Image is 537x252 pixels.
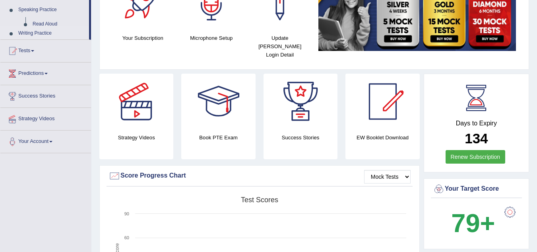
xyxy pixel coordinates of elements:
[99,133,173,142] h4: Strategy Videos
[181,34,242,42] h4: Microphone Setup
[250,34,310,59] h4: Update [PERSON_NAME] Login Detail
[124,211,129,216] text: 90
[109,170,411,182] div: Score Progress Chart
[451,209,495,238] b: 79+
[112,34,173,42] h4: Your Subscription
[0,131,91,150] a: Your Account
[0,85,91,105] a: Success Stories
[124,235,129,240] text: 60
[181,133,255,142] h4: Book PTE Exam
[433,183,520,195] div: Your Target Score
[29,17,89,31] a: Read Aloud
[0,63,91,82] a: Predictions
[15,26,89,41] a: Writing Practice
[264,133,337,142] h4: Success Stories
[345,133,419,142] h4: EW Booklet Download
[446,150,506,164] a: Renew Subscription
[0,108,91,128] a: Strategy Videos
[433,120,520,127] h4: Days to Expiry
[0,40,91,60] a: Tests
[465,131,488,146] b: 134
[241,196,278,204] tspan: Test scores
[15,3,89,17] a: Speaking Practice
